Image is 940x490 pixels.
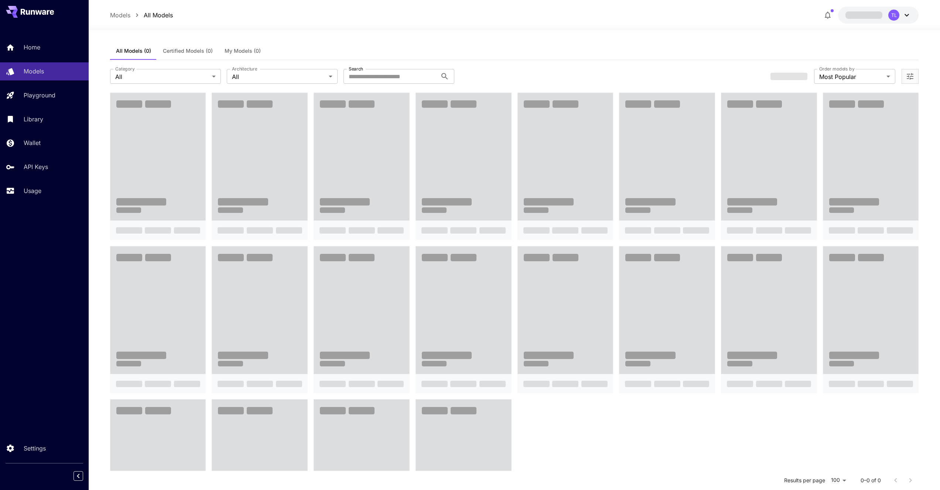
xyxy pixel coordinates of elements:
span: Certified Models (0) [163,48,213,54]
p: Library [24,115,43,124]
label: Architecture [232,66,257,72]
label: Search [349,66,363,72]
a: Models [110,11,130,20]
span: Most Popular [819,72,883,81]
p: Settings [24,444,46,453]
label: Order models by [819,66,854,72]
p: API Keys [24,162,48,171]
label: Category [115,66,135,72]
div: Collapse sidebar [79,469,89,483]
span: My Models (0) [225,48,261,54]
span: All [232,72,326,81]
button: Open more filters [906,72,915,81]
button: Collapse sidebar [74,471,83,481]
p: Models [24,67,44,76]
button: TL [838,7,919,24]
a: All Models [144,11,173,20]
span: All [115,72,209,81]
div: TL [888,10,899,21]
div: 100 [828,475,849,486]
span: All Models (0) [116,48,151,54]
p: Results per page [784,477,825,484]
p: Wallet [24,138,41,147]
p: Home [24,43,40,52]
nav: breadcrumb [110,11,173,20]
p: Usage [24,186,41,195]
p: Playground [24,91,55,100]
p: 0–0 of 0 [861,477,881,484]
